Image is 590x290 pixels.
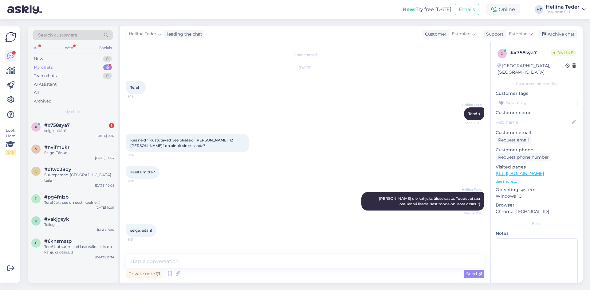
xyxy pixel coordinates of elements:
div: selge, aitäh! [44,128,114,133]
span: Search customers [38,32,77,38]
div: 2 / 3 [5,150,16,155]
span: #c1wd28oy [44,167,71,172]
span: Seen ✓ 9:19 [459,121,482,125]
div: [DATE] 9:10 [97,227,114,232]
span: x [35,125,37,129]
span: Musta mitte? [130,170,155,174]
div: leading the chat [165,31,202,37]
div: Team chats [34,73,57,79]
div: Suurepärane. [GEOGRAPHIC_DATA] teile [44,172,114,183]
span: Seen ✓ 9:20 [459,211,482,215]
div: AI Assistant [34,81,57,87]
div: Tere! Kui suurust ei lase valida, siis on kahjuks otsas. :( [44,244,114,255]
div: [DATE] 10:09 [95,183,114,188]
span: Tere! :) [468,111,480,116]
span: 9:20 [128,153,151,157]
span: #vakjgeyk [44,216,69,222]
span: #pg4fnlzb [44,194,69,200]
div: All [33,44,40,52]
span: n [34,147,37,151]
div: 6 [103,64,112,71]
div: All [34,90,39,96]
p: Chrome [TECHNICAL_ID] [496,208,578,215]
span: My chats [65,109,81,114]
span: 9:21 [128,237,151,242]
span: [PERSON_NAME] ole kahjuks üldse saata. Toodet ei saa ostukorvi lisada, sest toode on laost otsas. :( [379,196,481,206]
div: Extra [496,221,578,226]
span: Estonian [509,31,528,37]
span: #x758sya7 [44,122,70,128]
span: Kas neid " Kustutavad geelpliiatsid, [PERSON_NAME], 12 [PERSON_NAME]" on ainult sinist saada? [130,138,234,148]
div: [DATE] 10:01 [96,205,114,210]
div: Teilegi! :) [44,222,114,227]
span: #6knsmatp [44,238,72,244]
div: Customer information [496,81,578,87]
div: Request email [496,136,531,144]
span: Send [466,271,482,276]
div: Chat started [126,52,484,58]
img: Askly Logo [5,31,17,43]
div: Web [64,44,74,52]
span: 9:19 [128,94,151,99]
div: HT [535,5,543,14]
span: x [501,51,503,56]
span: v [35,218,37,223]
div: Heliina Teder [546,5,580,10]
div: 0 [103,56,112,62]
span: 6 [35,241,37,245]
span: selge, aitäh! [130,228,152,233]
div: Socials [98,44,113,52]
p: Customer email [496,130,578,136]
div: Try free [DATE]: [403,6,452,13]
span: Heliina Teder [129,31,156,37]
div: Archived [34,98,52,104]
input: Add name [496,119,571,126]
a: Heliina TederOstupesa OÜ [546,5,586,14]
div: Private note [126,270,162,278]
b: New! [403,6,416,12]
p: Customer phone [496,147,578,153]
span: c [35,169,37,173]
button: Emails [455,4,479,15]
p: Notes [496,230,578,237]
div: Look Here [5,128,16,155]
div: Online [486,4,520,15]
div: Selge. Tänud [44,150,114,156]
div: Tere! Jah, see on eesti keelne. :) [44,200,114,205]
div: Archive chat [538,30,577,38]
input: Add a tag [496,98,578,107]
span: Heliina Teder [459,102,482,107]
div: [GEOGRAPHIC_DATA], [GEOGRAPHIC_DATA] [498,63,565,75]
span: Heliina Teder [459,187,482,192]
p: See more ... [496,179,578,184]
div: [DATE] 9:20 [96,133,114,138]
div: 0 [103,73,112,79]
div: My chats [34,64,53,71]
p: Visited pages [496,164,578,170]
div: Ostupesa OÜ [546,10,580,14]
span: p [35,196,37,201]
p: Browser [496,202,578,208]
a: [URL][DOMAIN_NAME] [496,171,544,176]
div: New [34,56,43,62]
span: Tere! [130,85,139,90]
span: #nvlfmukr [44,145,69,150]
span: Online [551,49,576,56]
p: Customer tags [496,90,578,97]
span: Estonian [452,31,470,37]
div: Support [484,31,504,37]
div: 1 [109,123,114,128]
span: 9:20 [128,179,151,184]
p: Windows 10 [496,193,578,199]
p: Operating system [496,187,578,193]
div: [DATE] 14:54 [95,156,114,160]
div: Request phone number [496,153,551,161]
div: Customer [423,31,446,37]
div: # x758sya7 [510,49,551,56]
div: [DATE] [126,65,484,71]
p: Customer name [496,110,578,116]
div: [DATE] 13:34 [95,255,114,260]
